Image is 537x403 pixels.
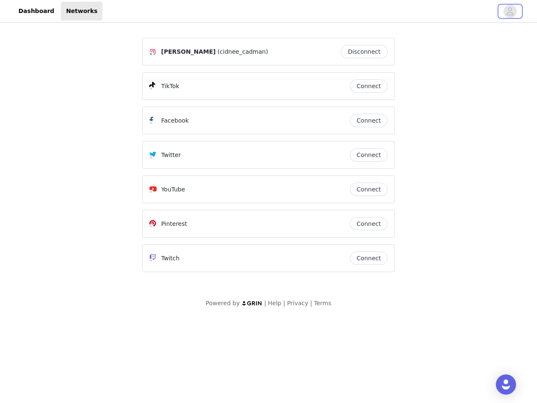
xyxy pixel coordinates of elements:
[161,47,216,56] span: [PERSON_NAME]
[161,254,180,263] p: Twitch
[283,300,285,306] span: |
[496,374,516,395] div: Open Intercom Messenger
[350,79,388,93] button: Connect
[206,300,240,306] span: Powered by
[350,217,388,230] button: Connect
[242,301,263,306] img: logo
[350,114,388,127] button: Connect
[506,5,514,18] div: avatar
[310,300,312,306] span: |
[161,185,185,194] p: YouTube
[61,2,102,21] a: Networks
[161,116,189,125] p: Facebook
[161,220,187,228] p: Pinterest
[161,82,179,91] p: TikTok
[350,183,388,196] button: Connect
[149,49,156,55] img: Instagram Icon
[264,300,266,306] span: |
[341,45,388,58] button: Disconnect
[268,300,282,306] a: Help
[350,251,388,265] button: Connect
[287,300,308,306] a: Privacy
[217,47,268,56] span: (cidnee_cadman)
[314,300,331,306] a: Terms
[350,148,388,162] button: Connect
[13,2,59,21] a: Dashboard
[161,151,181,160] p: Twitter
